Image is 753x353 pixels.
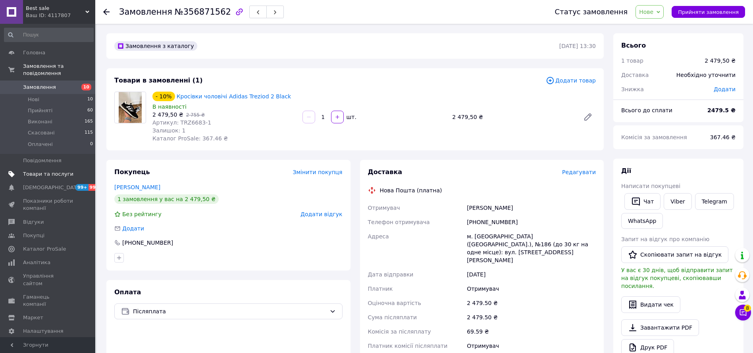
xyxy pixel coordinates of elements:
[465,215,597,229] div: [PHONE_NUMBER]
[23,157,62,164] span: Повідомлення
[621,296,680,313] button: Видати чек
[177,93,291,100] a: Кросівки чоловічі Adidas Treziod 2 Black
[368,286,393,292] span: Платник
[175,7,231,17] span: №356871562
[368,233,389,240] span: Адреса
[664,193,691,210] a: Viber
[119,7,172,17] span: Замовлення
[81,84,91,90] span: 10
[23,49,45,56] span: Головна
[152,92,175,101] div: - 10%
[114,168,150,176] span: Покупець
[368,300,421,306] span: Оціночна вартість
[465,229,597,267] div: м. [GEOGRAPHIC_DATA] ([GEOGRAPHIC_DATA].), №186 (до 30 кг на одне місце): вул. [STREET_ADDRESS][P...
[23,294,73,308] span: Гаманець компанії
[133,307,326,316] span: Післяплата
[89,184,102,191] span: 99+
[546,76,596,85] span: Додати товар
[114,194,219,204] div: 1 замовлення у вас на 2 479,50 ₴
[621,107,672,113] span: Всього до сплати
[378,186,444,194] div: Нова Пошта (платна)
[114,41,197,51] div: Замовлення з каталогу
[621,167,631,175] span: Дії
[23,219,44,226] span: Відгуки
[639,9,653,15] span: Нове
[87,107,93,114] span: 60
[23,63,95,77] span: Замовлення та повідомлення
[28,141,53,148] span: Оплачені
[621,72,649,78] span: Доставка
[465,267,597,282] div: [DATE]
[368,219,430,225] span: Телефон отримувача
[23,232,44,239] span: Покупці
[707,107,736,113] b: 2479.5 ₴
[114,184,160,190] a: [PERSON_NAME]
[621,86,644,92] span: Знижка
[23,328,64,335] span: Налаштування
[695,193,734,210] a: Telegram
[621,42,646,49] span: Всього
[26,12,95,19] div: Ваш ID: 4117807
[465,310,597,324] div: 2 479.50 ₴
[114,288,141,296] span: Оплата
[678,9,739,15] span: Прийняти замовлення
[621,267,733,289] span: У вас є 30 днів, щоб відправити запит на відгук покупцеві, скопіювавши посилання.
[368,314,417,320] span: Сума післяплати
[368,168,402,176] span: Доставка
[152,104,187,110] span: В наявності
[23,314,43,321] span: Маркет
[23,259,50,266] span: Аналітика
[152,111,183,118] span: 2 479,50 ₴
[368,328,431,335] span: Комісія за післяплату
[555,8,628,16] div: Статус замовлення
[562,169,596,175] span: Редагувати
[449,111,577,123] div: 2 479,50 ₴
[23,198,73,212] span: Показники роботи компанії
[580,109,596,125] a: Редагувати
[621,183,680,189] span: Написати покупцеві
[621,134,687,140] span: Комісія за замовлення
[23,184,82,191] span: [DEMOGRAPHIC_DATA]
[368,205,400,211] span: Отримувач
[28,118,52,125] span: Виконані
[122,211,162,217] span: Без рейтингу
[672,66,740,84] div: Необхідно уточнити
[705,57,736,65] div: 2 479,50 ₴
[465,282,597,296] div: Отримувач
[28,96,39,103] span: Нові
[23,272,73,287] span: Управління сайтом
[465,296,597,310] div: 2 479.50 ₴
[28,107,52,114] span: Прийняті
[114,77,203,84] span: Товари в замовленні (1)
[23,84,56,91] span: Замовлення
[465,201,597,215] div: [PERSON_NAME]
[152,127,186,134] span: Залишок: 1
[672,6,745,18] button: Прийняти замовлення
[293,169,343,175] span: Змінити покупця
[28,129,55,136] span: Скасовані
[85,118,93,125] span: 165
[26,5,85,12] span: Best sale
[368,343,448,349] span: Платник комісії післяплати
[152,119,211,126] span: Артикул: TRZ6683-1
[85,129,93,136] span: 115
[90,141,93,148] span: 0
[735,305,751,320] button: Чат з покупцем8
[744,303,751,310] span: 8
[465,324,597,339] div: 69.59 ₴
[710,134,736,140] span: 367.46 ₴
[23,246,66,253] span: Каталог ProSale
[87,96,93,103] span: 10
[624,193,661,210] button: Чат
[75,184,89,191] span: 99+
[714,86,736,92] span: Додати
[621,236,709,242] span: Запит на відгук про компанію
[345,113,357,121] div: шт.
[186,112,205,118] span: 2 755 ₴
[121,239,174,247] div: [PHONE_NUMBER]
[368,271,414,278] span: Дата відправки
[465,339,597,353] div: Отримувач
[152,135,228,142] span: Каталог ProSale: 367.46 ₴
[300,211,342,217] span: Додати відгук
[119,92,142,123] img: Кросівки чоловічі Adidas Treziod 2 Black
